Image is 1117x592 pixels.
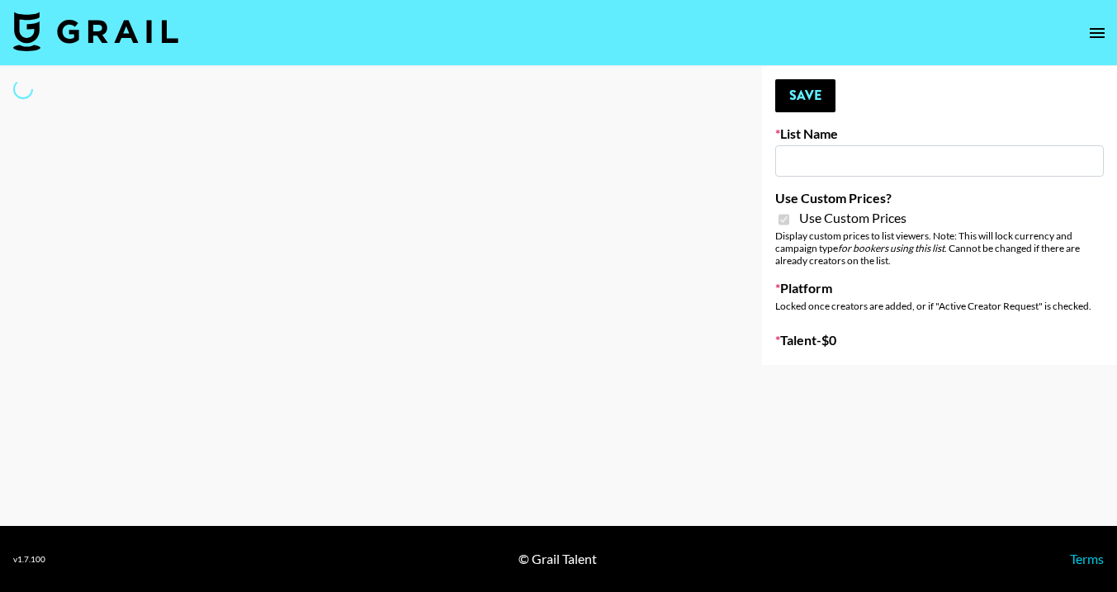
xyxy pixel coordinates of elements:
em: for bookers using this list [838,242,944,254]
img: Grail Talent [13,12,178,51]
div: Locked once creators are added, or if "Active Creator Request" is checked. [775,300,1104,312]
label: List Name [775,126,1104,142]
label: Talent - $ 0 [775,332,1104,348]
a: Terms [1070,551,1104,566]
div: v 1.7.100 [13,554,45,565]
span: Use Custom Prices [799,210,906,226]
div: Display custom prices to list viewers. Note: This will lock currency and campaign type . Cannot b... [775,230,1104,267]
label: Use Custom Prices? [775,190,1104,206]
button: Save [775,79,835,112]
button: open drawer [1081,17,1114,50]
label: Platform [775,280,1104,296]
div: © Grail Talent [518,551,597,567]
